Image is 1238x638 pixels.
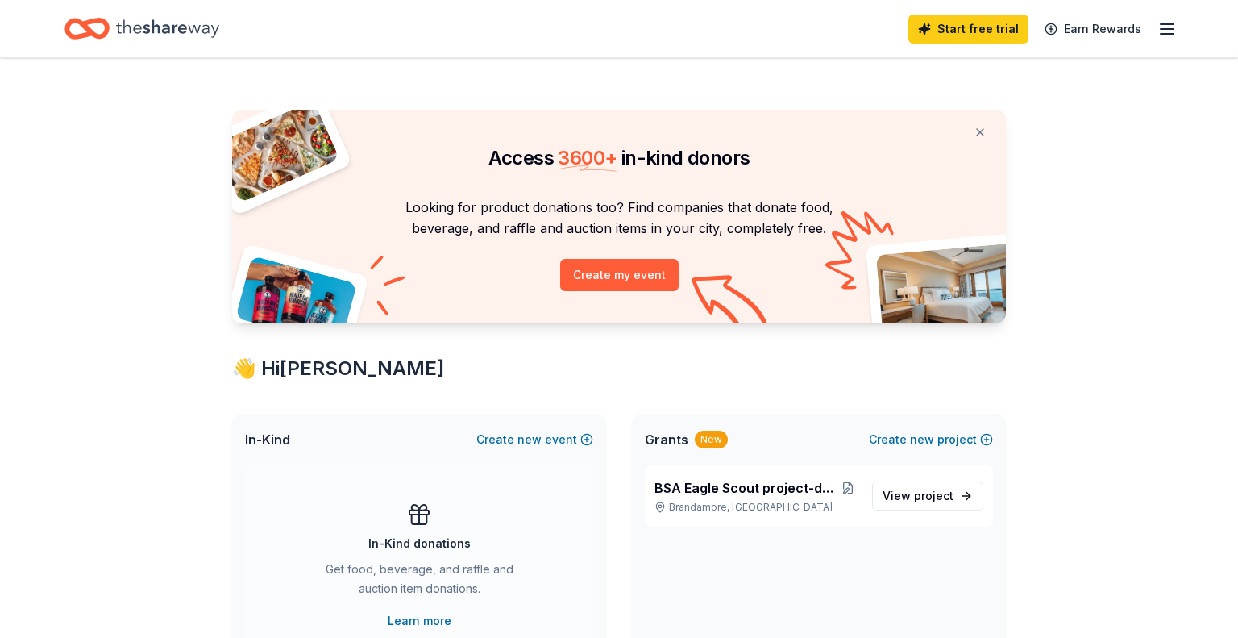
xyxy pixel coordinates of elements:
span: In-Kind [245,430,290,449]
span: new [517,430,542,449]
a: Earn Rewards [1035,15,1151,44]
button: Createnewevent [476,430,593,449]
span: 3600 + [558,146,617,169]
img: Pizza [214,100,340,203]
button: Createnewproject [869,430,993,449]
span: project [914,489,953,502]
a: View project [872,482,983,511]
a: Learn more [388,611,451,631]
div: New [695,431,728,448]
div: Get food, beverage, and raffle and auction item donations. [309,560,529,605]
span: new [910,430,934,449]
a: Home [64,10,219,48]
span: Grants [645,430,688,449]
img: Curvy arrow [692,275,772,336]
p: Brandamore, [GEOGRAPHIC_DATA] [654,501,859,514]
p: Looking for product donations too? Find companies that donate food, beverage, and raffle and auct... [251,197,987,240]
div: In-Kind donations [368,534,471,553]
span: Access in-kind donors [488,146,750,169]
button: Create my event [560,259,679,291]
span: BSA Eagle Scout project-dog agility jumps [654,478,837,498]
a: Start free trial [908,15,1028,44]
span: View [883,486,953,506]
div: 👋 Hi [PERSON_NAME] [232,356,1006,382]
